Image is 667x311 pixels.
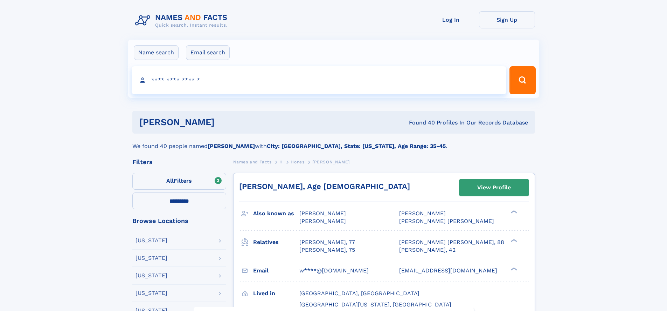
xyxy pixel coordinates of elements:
[459,179,529,196] a: View Profile
[299,218,346,224] span: [PERSON_NAME]
[253,208,299,219] h3: Also known as
[132,66,507,94] input: search input
[509,238,517,243] div: ❯
[312,119,528,127] div: Found 40 Profiles In Our Records Database
[134,45,179,60] label: Name search
[136,238,167,243] div: [US_STATE]
[253,265,299,277] h3: Email
[299,238,355,246] a: [PERSON_NAME], 77
[166,177,174,184] span: All
[186,45,230,60] label: Email search
[132,134,535,150] div: We found 40 people named with .
[136,273,167,278] div: [US_STATE]
[299,301,451,308] span: [GEOGRAPHIC_DATA][US_STATE], [GEOGRAPHIC_DATA]
[299,246,355,254] a: [PERSON_NAME], 75
[132,173,226,190] label: Filters
[132,159,226,165] div: Filters
[399,267,497,274] span: [EMAIL_ADDRESS][DOMAIN_NAME]
[423,11,479,28] a: Log In
[136,255,167,261] div: [US_STATE]
[509,210,517,214] div: ❯
[132,218,226,224] div: Browse Locations
[399,246,456,254] a: [PERSON_NAME], 42
[136,290,167,296] div: [US_STATE]
[132,11,233,30] img: Logo Names and Facts
[279,160,283,164] span: H
[477,180,511,196] div: View Profile
[299,210,346,217] span: [PERSON_NAME]
[233,157,272,166] a: Names and Facts
[267,143,446,149] b: City: [GEOGRAPHIC_DATA], State: [US_STATE], Age Range: 35-45
[399,210,446,217] span: [PERSON_NAME]
[509,66,535,94] button: Search Button
[208,143,255,149] b: [PERSON_NAME]
[291,157,304,166] a: Hones
[509,266,517,271] div: ❯
[139,118,312,127] h1: [PERSON_NAME]
[291,160,304,164] span: Hones
[479,11,535,28] a: Sign Up
[299,290,419,297] span: [GEOGRAPHIC_DATA], [GEOGRAPHIC_DATA]
[399,218,494,224] span: [PERSON_NAME] [PERSON_NAME]
[253,288,299,299] h3: Lived in
[312,160,350,164] span: [PERSON_NAME]
[239,182,410,191] a: [PERSON_NAME], Age [DEMOGRAPHIC_DATA]
[253,236,299,248] h3: Relatives
[399,238,504,246] a: [PERSON_NAME] [PERSON_NAME], 88
[279,157,283,166] a: H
